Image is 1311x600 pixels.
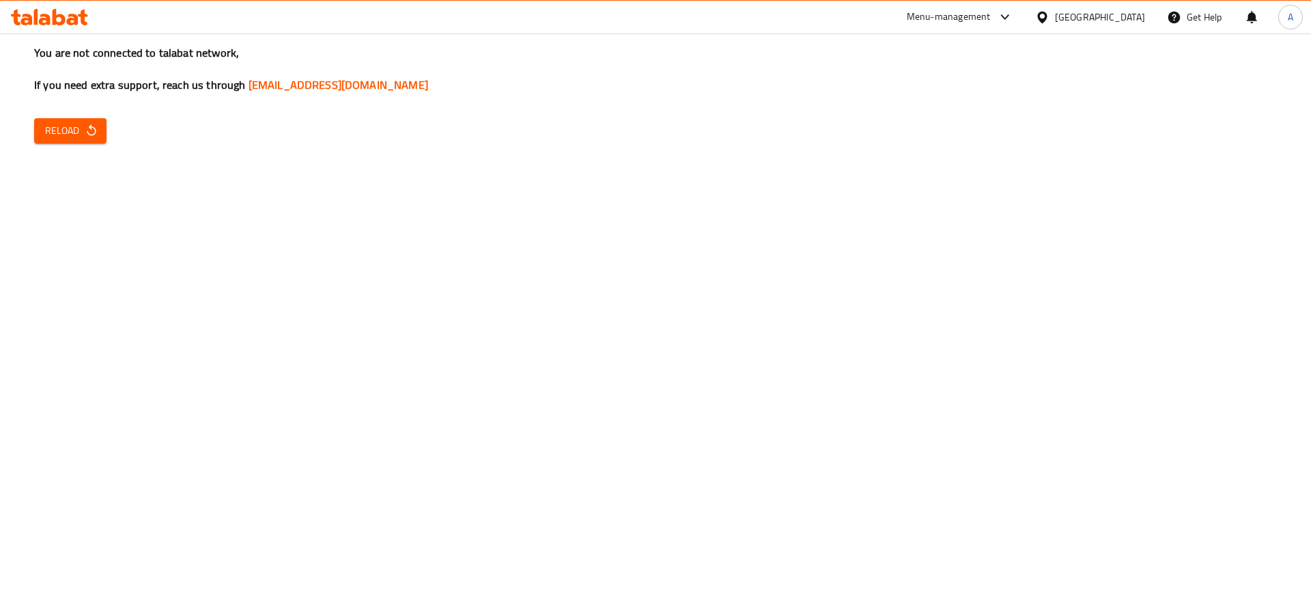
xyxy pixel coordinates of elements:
[907,9,991,25] div: Menu-management
[1055,10,1145,25] div: [GEOGRAPHIC_DATA]
[45,122,96,139] span: Reload
[34,118,107,144] button: Reload
[249,74,428,95] a: [EMAIL_ADDRESS][DOMAIN_NAME]
[1288,10,1293,25] span: A
[34,45,1277,93] h3: You are not connected to talabat network, If you need extra support, reach us through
